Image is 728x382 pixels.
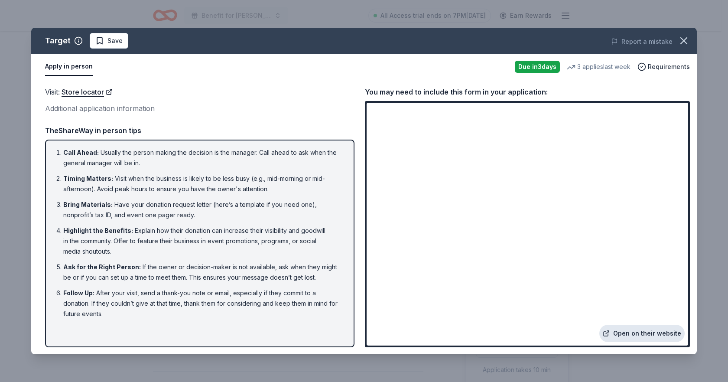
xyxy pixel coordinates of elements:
div: 3 applies last week [567,62,630,72]
button: Apply in person [45,58,93,76]
button: Save [90,33,128,49]
div: Target [45,34,71,48]
span: Requirements [648,62,690,72]
span: Follow Up : [63,289,94,297]
li: After your visit, send a thank-you note or email, especially if they commit to a donation. If the... [63,288,341,319]
li: Visit when the business is likely to be less busy (e.g., mid-morning or mid-afternoon). Avoid pea... [63,173,341,194]
span: Highlight the Benefits : [63,227,133,234]
span: Timing Matters : [63,175,113,182]
span: Ask for the Right Person : [63,263,141,271]
div: Due in 3 days [515,61,560,73]
li: If the owner or decision-maker is not available, ask when they might be or if you can set up a ti... [63,262,341,283]
button: Report a mistake [611,36,673,47]
span: Save [107,36,123,46]
div: Additional application information [45,103,354,114]
div: TheShareWay in person tips [45,125,354,136]
li: Explain how their donation can increase their visibility and goodwill in the community. Offer to ... [63,225,341,257]
div: You may need to include this form in your application: [365,86,690,98]
li: Usually the person making the decision is the manager. Call ahead to ask when the general manager... [63,147,341,168]
div: Visit : [45,86,354,98]
a: Store locator [62,86,113,98]
button: Requirements [637,62,690,72]
li: Have your donation request letter (here’s a template if you need one), nonprofit’s tax ID, and ev... [63,199,341,220]
span: Bring Materials : [63,201,113,208]
span: Call Ahead : [63,149,99,156]
a: Open on their website [599,325,685,342]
